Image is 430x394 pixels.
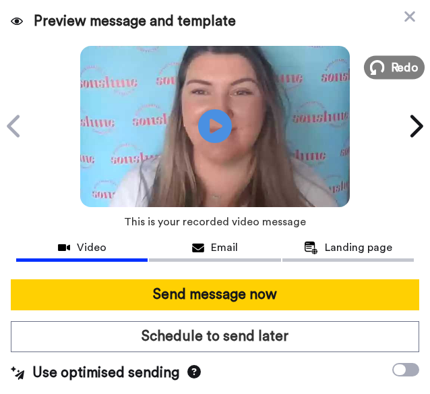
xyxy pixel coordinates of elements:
span: Landing page [325,240,392,256]
span: This is your recorded video message [124,207,306,237]
button: Schedule to send later [11,321,419,352]
span: Email [211,240,238,256]
span: Use optimised sending [32,363,179,383]
button: Send message now [11,279,419,310]
span: Video [77,240,106,256]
